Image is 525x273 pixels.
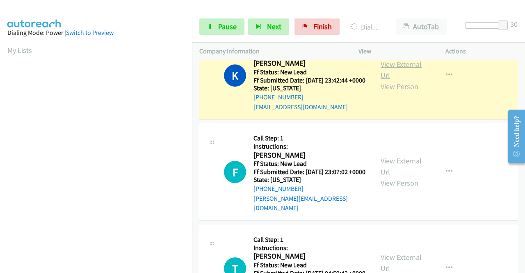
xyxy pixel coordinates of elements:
[199,46,344,56] p: Company Information
[7,28,185,38] div: Dialing Mode: Power |
[199,18,244,35] a: Pause
[224,64,246,87] h1: K
[224,161,246,183] h1: F
[253,236,365,244] h5: Call Step: 1
[381,156,422,177] a: View External Url
[510,18,518,30] div: 30
[253,103,348,111] a: [EMAIL_ADDRESS][DOMAIN_NAME]
[381,178,418,188] a: View Person
[445,46,518,56] p: Actions
[253,160,366,168] h5: Ff Status: New Lead
[502,104,525,169] iframe: Resource Center
[248,18,289,35] button: Next
[396,18,447,35] button: AutoTab
[358,46,431,56] p: View
[7,46,32,55] a: My Lists
[294,18,340,35] a: Finish
[253,59,363,68] h2: [PERSON_NAME]
[253,168,366,176] h5: Ff Submitted Date: [DATE] 23:07:02 +0000
[224,161,246,183] div: The call is yet to be attempted
[381,82,418,91] a: View Person
[313,22,332,31] span: Finish
[218,22,237,31] span: Pause
[351,21,381,32] p: Dialing [PERSON_NAME]
[253,176,366,184] h5: State: [US_STATE]
[253,261,365,269] h5: Ff Status: New Lead
[253,151,363,160] h2: [PERSON_NAME]
[66,29,114,37] a: Switch to Preview
[253,185,304,193] a: [PHONE_NUMBER]
[253,76,365,85] h5: Ff Submitted Date: [DATE] 23:42:44 +0000
[381,252,422,273] a: View External Url
[381,60,422,80] a: View External Url
[267,22,281,31] span: Next
[253,252,365,261] h2: [PERSON_NAME]
[253,142,366,151] h5: Instructions:
[253,195,348,212] a: [PERSON_NAME][EMAIL_ADDRESS][DOMAIN_NAME]
[253,134,366,142] h5: Call Step: 1
[253,93,304,101] a: [PHONE_NUMBER]
[253,68,365,76] h5: Ff Status: New Lead
[253,244,365,252] h5: Instructions:
[253,84,365,92] h5: State: [US_STATE]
